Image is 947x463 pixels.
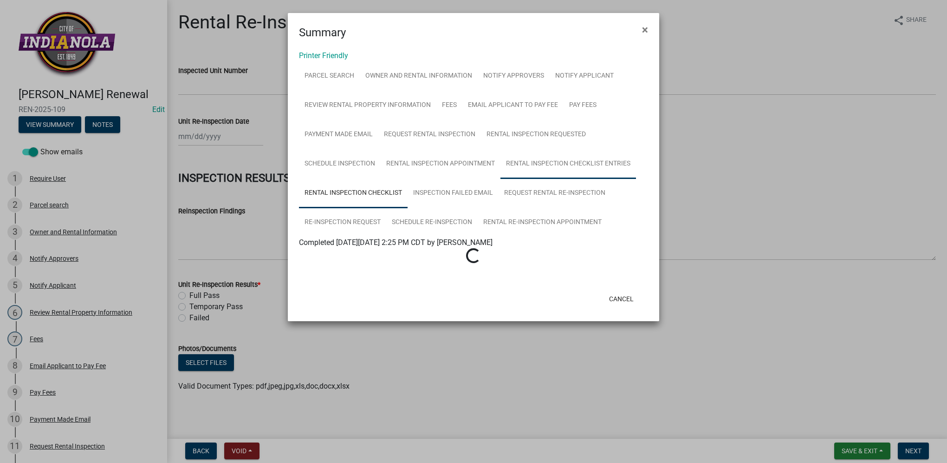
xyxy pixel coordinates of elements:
[299,179,408,208] a: Rental Inspection Checklist
[386,208,478,238] a: Schedule Re-Inspection
[299,91,436,120] a: Review Rental Property Information
[299,120,378,150] a: Payment Made Email
[499,179,611,208] a: Request Rental Re-Inspection
[478,208,607,238] a: Rental Re-Inspection Appointment
[462,91,564,120] a: Email Applicant to Pay Fee
[299,61,360,91] a: Parcel search
[500,149,636,179] a: Rental Inspection Checklist Entries
[299,208,386,238] a: Re-Inspection Request
[299,238,493,247] span: Completed [DATE][DATE] 2:25 PM CDT by [PERSON_NAME]
[381,149,500,179] a: Rental Inspection Appointment
[564,91,602,120] a: Pay Fees
[360,61,478,91] a: Owner and Rental Information
[299,149,381,179] a: Schedule Inspection
[550,61,619,91] a: Notify Applicant
[635,17,655,43] button: Close
[602,291,641,307] button: Cancel
[642,23,648,36] span: ×
[481,120,591,150] a: Rental Inspection Requested
[299,51,348,60] a: Printer Friendly
[408,179,499,208] a: Inspection Failed Email
[436,91,462,120] a: Fees
[378,120,481,150] a: Request Rental Inspection
[478,61,550,91] a: Notify Approvers
[299,24,346,41] h4: Summary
